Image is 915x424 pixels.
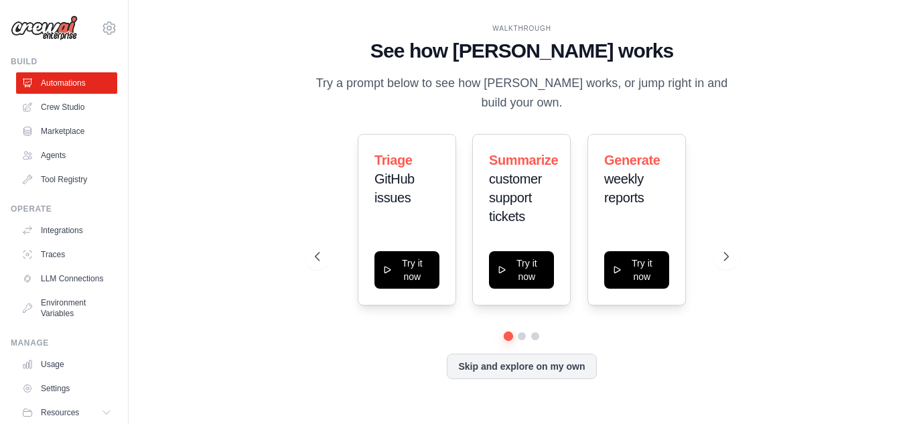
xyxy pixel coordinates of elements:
[489,153,558,167] span: Summarize
[41,407,79,418] span: Resources
[16,145,117,166] a: Agents
[374,251,439,289] button: Try it now
[489,251,554,289] button: Try it now
[11,56,117,67] div: Build
[489,171,542,224] span: customer support tickets
[315,23,729,33] div: WALKTHROUGH
[11,338,117,348] div: Manage
[16,292,117,324] a: Environment Variables
[374,171,415,205] span: GitHub issues
[16,169,117,190] a: Tool Registry
[11,15,78,41] img: Logo
[16,244,117,265] a: Traces
[16,402,117,423] button: Resources
[16,220,117,241] a: Integrations
[16,378,117,399] a: Settings
[315,74,729,113] p: Try a prompt below to see how [PERSON_NAME] works, or jump right in and build your own.
[16,354,117,375] a: Usage
[16,72,117,94] a: Automations
[16,121,117,142] a: Marketplace
[16,96,117,118] a: Crew Studio
[374,153,413,167] span: Triage
[447,354,596,379] button: Skip and explore on my own
[604,153,660,167] span: Generate
[11,204,117,214] div: Operate
[604,251,669,289] button: Try it now
[604,171,644,205] span: weekly reports
[16,268,117,289] a: LLM Connections
[315,39,729,63] h1: See how [PERSON_NAME] works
